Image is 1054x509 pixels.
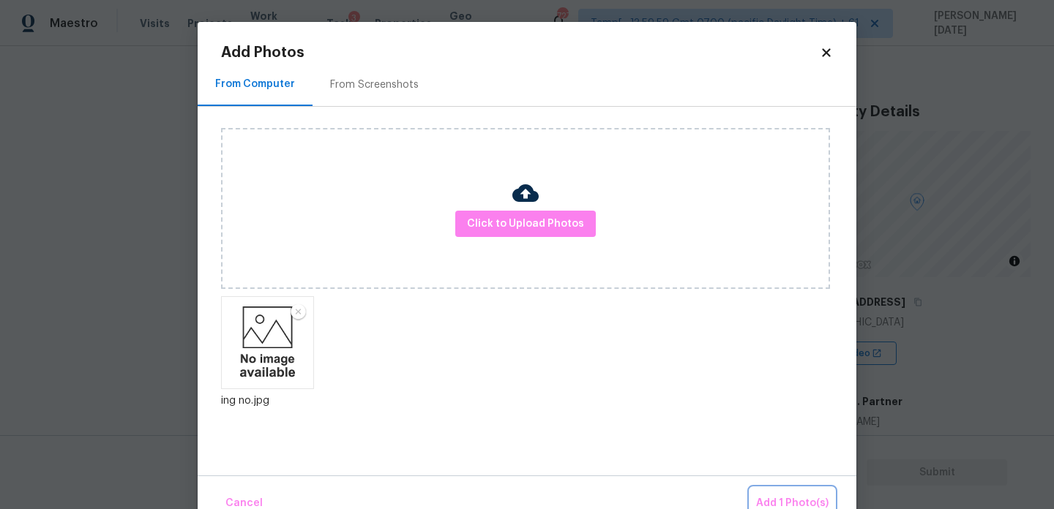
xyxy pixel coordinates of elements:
[221,393,314,408] div: ing no.jpg
[215,77,295,91] div: From Computer
[467,215,584,233] span: Click to Upload Photos
[330,78,419,92] div: From Screenshots
[512,180,539,206] img: Cloud Upload Icon
[455,211,596,238] button: Click to Upload Photos
[221,45,820,60] h2: Add Photos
